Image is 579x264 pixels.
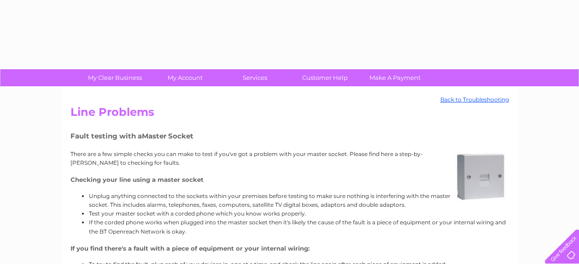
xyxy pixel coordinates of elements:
h2: Line Problems [70,106,509,123]
a: My Account [147,69,223,86]
li: Test your master socket with a corded phone which you know works properly. [89,209,509,218]
h4: If you find there's a fault with a piece of equipment or your internal wiring: [70,245,509,252]
a: Services [217,69,293,86]
h4: Fault testing with a [70,132,509,140]
h4: Checking your line using a master socket [70,176,509,183]
span: Master Socket [142,132,193,140]
li: Unplug anything connected to the sockets within your premises before testing to make sure nothing... [89,192,509,209]
p: There are a few simple checks you can make to test if you've got a problem with your master socke... [70,150,509,167]
a: Make A Payment [357,69,433,86]
a: Back to Troubleshooting [440,96,509,103]
li: If the corded phone works when plugged into the master socket then it's likely the cause of the f... [89,218,509,235]
a: My Clear Business [77,69,153,86]
a: Customer Help [287,69,363,86]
